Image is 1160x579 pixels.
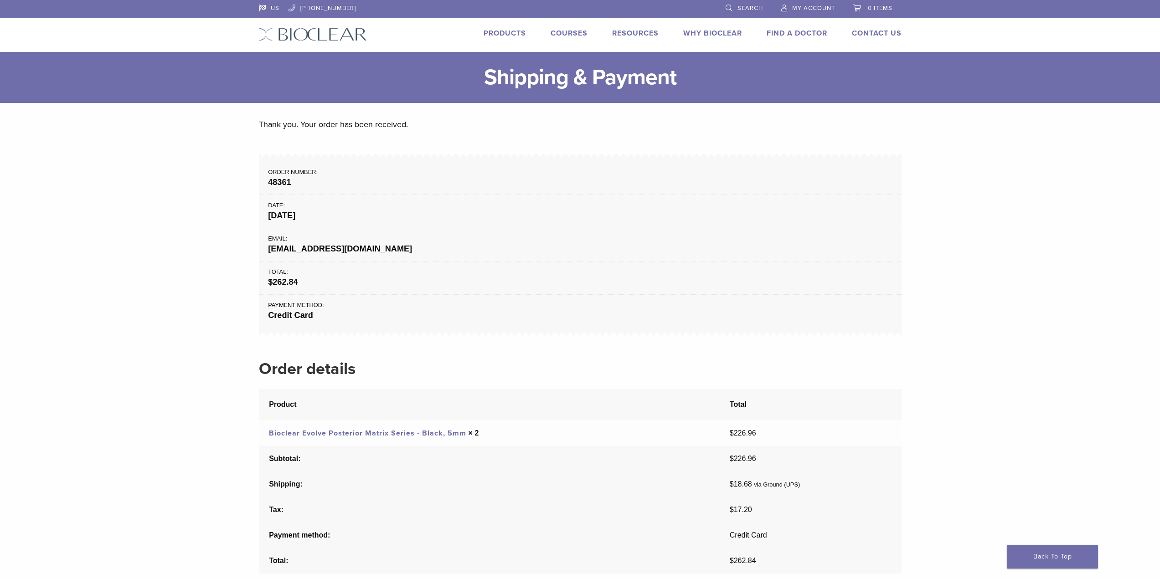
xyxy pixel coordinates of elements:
strong: [EMAIL_ADDRESS][DOMAIN_NAME] [268,243,892,255]
bdi: 262.84 [268,277,298,287]
span: Search [737,5,763,12]
img: Bioclear [259,28,367,41]
span: 0 items [868,5,892,12]
li: Total: [259,261,902,295]
th: Payment method: [259,523,720,548]
small: via Ground (UPS) [754,481,800,488]
a: Find A Doctor [767,29,827,38]
span: 18.68 [730,480,752,488]
th: Subtotal: [259,446,720,471]
a: Resources [612,29,659,38]
span: My Account [792,5,835,12]
strong: 48361 [268,176,892,189]
span: $ [730,429,734,437]
p: Thank you. Your order has been received. [259,118,902,131]
th: Product [259,389,720,420]
span: 262.84 [730,557,756,564]
th: Shipping: [259,471,720,497]
a: Products [484,29,526,38]
span: 17.20 [730,506,752,513]
a: Bioclear Evolve Posterior Matrix Series - Black, 5mm [269,429,466,438]
strong: × 2 [469,429,479,437]
bdi: 226.96 [730,429,756,437]
li: Email: [259,228,902,261]
span: $ [730,480,734,488]
li: Order number: [259,158,902,195]
th: Total: [259,548,720,574]
h2: Order details [259,358,902,380]
td: Credit Card [719,523,901,548]
th: Total [719,389,901,420]
span: $ [730,557,734,564]
span: 226.96 [730,455,756,462]
a: Contact Us [852,29,902,38]
span: $ [268,277,273,287]
th: Tax: [259,497,720,523]
span: $ [730,455,734,462]
strong: Credit Card [268,309,892,322]
li: Payment method: [259,295,902,331]
a: Why Bioclear [683,29,742,38]
strong: [DATE] [268,210,892,222]
a: Back To Top [1007,545,1098,569]
span: $ [730,506,734,513]
a: Courses [551,29,588,38]
li: Date: [259,195,902,228]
